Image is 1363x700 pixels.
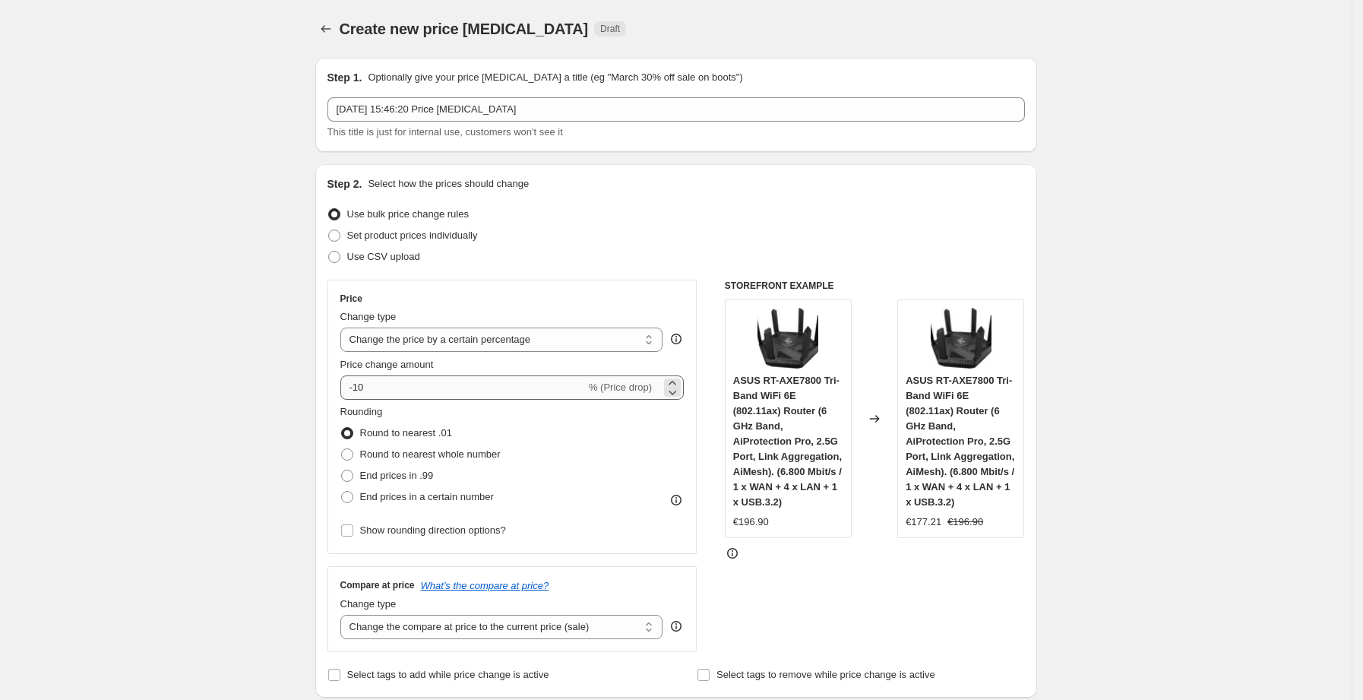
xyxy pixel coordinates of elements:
[340,21,589,37] span: Create new price [MEDICAL_DATA]
[360,448,501,460] span: Round to nearest whole number
[906,375,1014,508] span: ASUS RT-AXE7800 Tri-Band WiFi 6E (802.11ax) Router (6 GHz Band, AiProtection Pro, 2.5G Port, Link...
[931,308,991,369] img: 61p17Mu0jkL._AC_SL1200_80x.jpg
[421,580,549,591] button: What's the compare at price?
[327,70,362,85] h2: Step 1.
[340,311,397,322] span: Change type
[733,375,842,508] span: ASUS RT-AXE7800 Tri-Band WiFi 6E (802.11ax) Router (6 GHz Band, AiProtection Pro, 2.5G Port, Link...
[347,230,478,241] span: Set product prices individually
[347,669,549,680] span: Select tags to add while price change is active
[347,208,469,220] span: Use bulk price change rules
[733,515,769,530] div: €196.90
[340,598,397,610] span: Change type
[669,331,684,347] div: help
[360,524,506,536] span: Show rounding direction options?
[347,251,420,262] span: Use CSV upload
[340,406,383,417] span: Rounding
[600,23,620,35] span: Draft
[906,515,941,530] div: €177.21
[360,491,494,502] span: End prices in a certain number
[327,176,362,192] h2: Step 2.
[340,375,586,400] input: -15
[589,382,652,393] span: % (Price drop)
[669,619,684,634] div: help
[340,293,362,305] h3: Price
[368,176,529,192] p: Select how the prices should change
[360,427,452,439] span: Round to nearest .01
[716,669,935,680] span: Select tags to remove while price change is active
[725,280,1025,292] h6: STOREFRONT EXAMPLE
[368,70,742,85] p: Optionally give your price [MEDICAL_DATA] a title (eg "March 30% off sale on boots")
[360,470,434,481] span: End prices in .99
[340,359,434,370] span: Price change amount
[327,126,563,138] span: This title is just for internal use, customers won't see it
[947,515,983,530] strike: €196.90
[757,308,818,369] img: 61p17Mu0jkL._AC_SL1200_80x.jpg
[340,579,415,591] h3: Compare at price
[327,97,1025,122] input: 30% off holiday sale
[315,18,337,40] button: Price change jobs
